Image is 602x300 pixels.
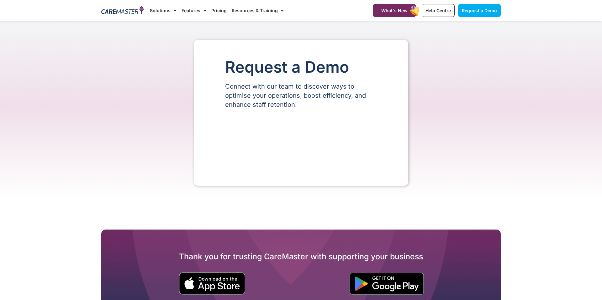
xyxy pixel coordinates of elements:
a: Help Centre [422,4,455,17]
span: Request a Demo [462,8,497,13]
img: "Get is on" Black Google play button. [350,273,424,295]
p: Connect with our team to discover ways to optimise your operations, boost efficiency, and enhance... [225,82,377,109]
img: CareMaster Logo [101,6,144,15]
span: What's New [381,8,408,13]
h1: Request a Demo [225,59,377,76]
iframe: Form 0 [225,120,377,167]
a: What's New [373,4,416,17]
a: Request a Demo [458,4,501,17]
h2: Thank you for trusting CareMaster with supporting your business [101,251,501,261]
img: small black download on the apple app store button. [179,272,246,295]
span: Help Centre [425,8,451,13]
